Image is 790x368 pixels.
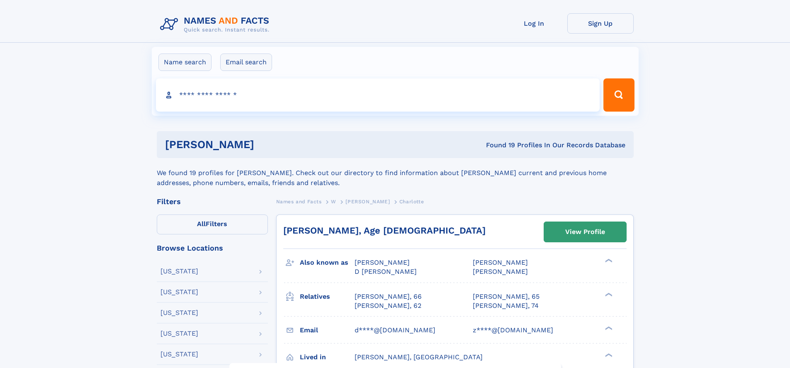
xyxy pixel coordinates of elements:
[157,158,634,188] div: We found 19 profiles for [PERSON_NAME]. Check out our directory to find information about [PERSON...
[157,198,268,205] div: Filters
[157,214,268,234] label: Filters
[345,199,390,205] span: [PERSON_NAME]
[544,222,626,242] a: View Profile
[160,289,198,295] div: [US_STATE]
[473,258,528,266] span: [PERSON_NAME]
[355,292,422,301] a: [PERSON_NAME], 66
[160,330,198,337] div: [US_STATE]
[355,353,483,361] span: [PERSON_NAME], [GEOGRAPHIC_DATA]
[157,13,276,36] img: Logo Names and Facts
[355,268,417,275] span: D [PERSON_NAME]
[603,352,613,358] div: ❯
[473,268,528,275] span: [PERSON_NAME]
[197,220,206,228] span: All
[157,244,268,252] div: Browse Locations
[473,292,540,301] a: [PERSON_NAME], 65
[160,351,198,358] div: [US_STATE]
[399,199,424,205] span: Charlotte
[603,258,613,263] div: ❯
[156,78,600,112] input: search input
[603,292,613,297] div: ❯
[355,258,410,266] span: [PERSON_NAME]
[565,222,605,241] div: View Profile
[473,301,539,310] a: [PERSON_NAME], 74
[345,196,390,207] a: [PERSON_NAME]
[355,301,421,310] a: [PERSON_NAME], 62
[160,310,198,316] div: [US_STATE]
[603,325,613,331] div: ❯
[165,139,370,150] h1: [PERSON_NAME]
[300,290,355,304] h3: Relatives
[370,141,625,150] div: Found 19 Profiles In Our Records Database
[331,199,336,205] span: W
[331,196,336,207] a: W
[220,54,272,71] label: Email search
[300,350,355,364] h3: Lived in
[276,196,322,207] a: Names and Facts
[158,54,211,71] label: Name search
[567,13,634,34] a: Sign Up
[501,13,567,34] a: Log In
[160,268,198,275] div: [US_STATE]
[300,256,355,270] h3: Also known as
[300,323,355,337] h3: Email
[283,225,486,236] a: [PERSON_NAME], Age [DEMOGRAPHIC_DATA]
[603,78,634,112] button: Search Button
